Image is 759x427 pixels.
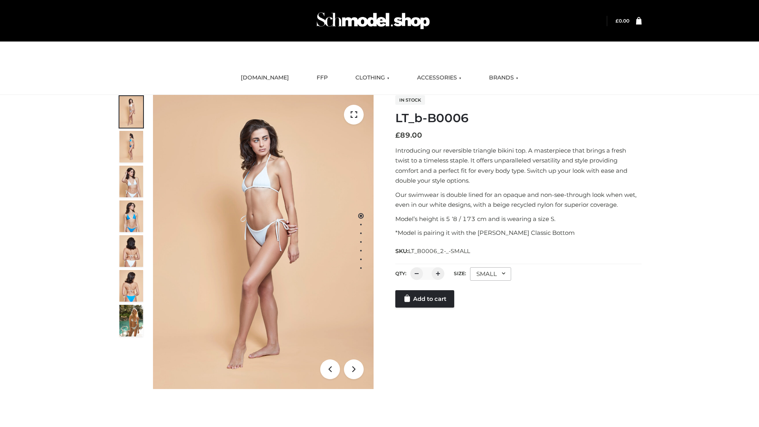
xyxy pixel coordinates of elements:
a: Add to cart [395,290,454,308]
a: BRANDS [483,69,524,87]
span: LT_B0006_2-_-SMALL [408,248,470,255]
img: ArielClassicBikiniTop_CloudNine_AzureSky_OW114ECO_4-scaled.jpg [119,200,143,232]
span: £ [395,131,400,140]
label: Size: [454,270,466,276]
a: [DOMAIN_NAME] [235,69,295,87]
img: ArielClassicBikiniTop_CloudNine_AzureSky_OW114ECO_1 [153,95,374,389]
img: Arieltop_CloudNine_AzureSky2.jpg [119,305,143,336]
h1: LT_b-B0006 [395,111,642,125]
p: *Model is pairing it with the [PERSON_NAME] Classic Bottom [395,228,642,238]
img: Schmodel Admin 964 [314,5,432,36]
span: In stock [395,95,425,105]
a: ACCESSORIES [411,69,467,87]
p: Model’s height is 5 ‘8 / 173 cm and is wearing a size S. [395,214,642,224]
img: ArielClassicBikiniTop_CloudNine_AzureSky_OW114ECO_8-scaled.jpg [119,270,143,302]
img: ArielClassicBikiniTop_CloudNine_AzureSky_OW114ECO_2-scaled.jpg [119,131,143,162]
img: ArielClassicBikiniTop_CloudNine_AzureSky_OW114ECO_1-scaled.jpg [119,96,143,128]
a: FFP [311,69,334,87]
div: SMALL [470,267,511,281]
bdi: 89.00 [395,131,422,140]
span: SKU: [395,246,471,256]
img: ArielClassicBikiniTop_CloudNine_AzureSky_OW114ECO_3-scaled.jpg [119,166,143,197]
bdi: 0.00 [616,18,629,24]
a: £0.00 [616,18,629,24]
span: £ [616,18,619,24]
p: Introducing our reversible triangle bikini top. A masterpiece that brings a fresh twist to a time... [395,145,642,186]
a: CLOTHING [349,69,395,87]
img: ArielClassicBikiniTop_CloudNine_AzureSky_OW114ECO_7-scaled.jpg [119,235,143,267]
p: Our swimwear is double lined for an opaque and non-see-through look when wet, even in our white d... [395,190,642,210]
label: QTY: [395,270,406,276]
